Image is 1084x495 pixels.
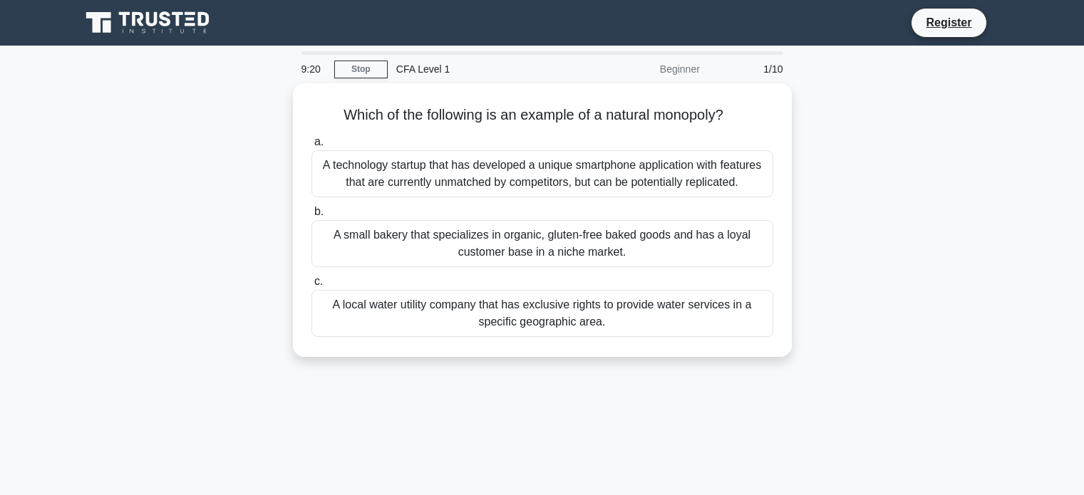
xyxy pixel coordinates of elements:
[314,135,324,147] span: a.
[314,205,324,217] span: b.
[708,55,792,83] div: 1/10
[310,106,775,125] h5: Which of the following is an example of a natural monopoly?
[311,290,773,337] div: A local water utility company that has exclusive rights to provide water services in a specific g...
[311,220,773,267] div: A small bakery that specializes in organic, gluten-free baked goods and has a loyal customer base...
[311,150,773,197] div: A technology startup that has developed a unique smartphone application with features that are cu...
[334,61,388,78] a: Stop
[388,55,584,83] div: CFA Level 1
[917,14,980,31] a: Register
[584,55,708,83] div: Beginner
[314,275,323,287] span: c.
[293,55,334,83] div: 9:20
